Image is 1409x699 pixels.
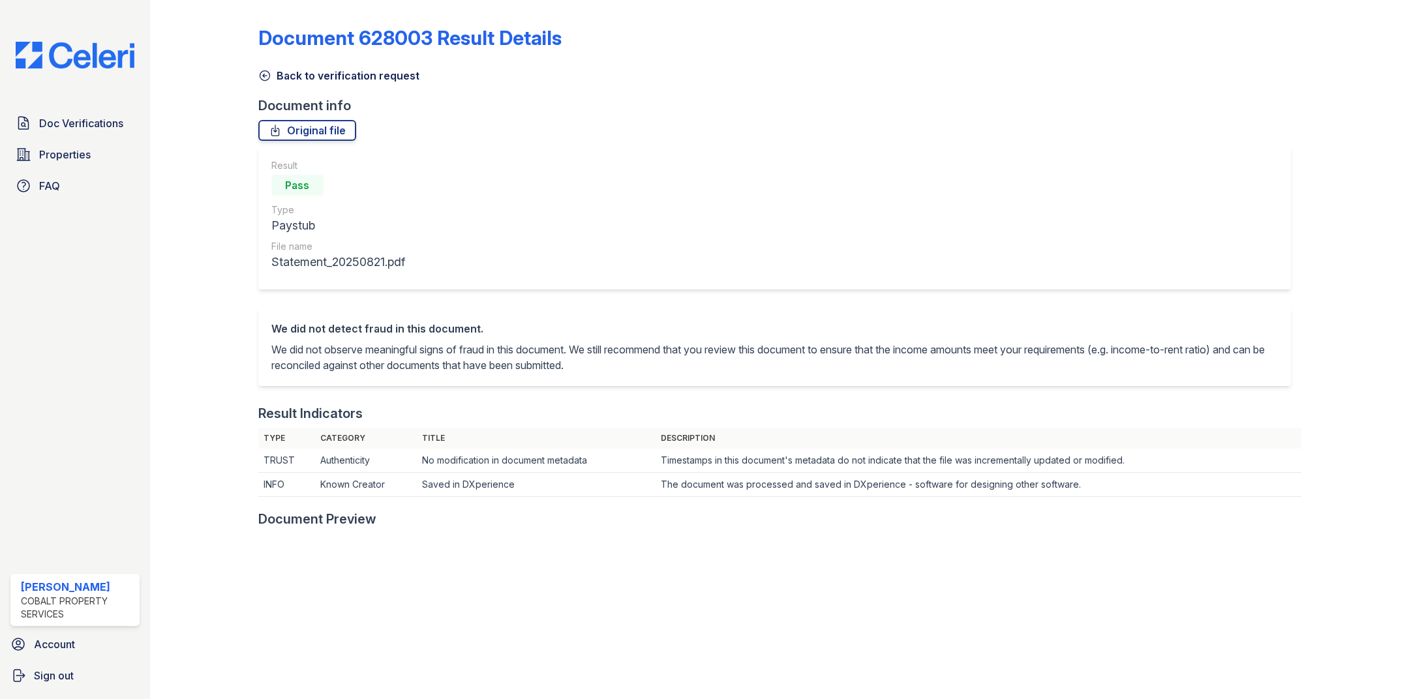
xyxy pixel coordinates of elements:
th: Type [258,428,315,449]
th: Description [656,428,1301,449]
td: Saved in DXperience [417,473,656,497]
div: Cobalt Property Services [21,595,134,621]
td: INFO [258,473,315,497]
div: Document Preview [258,510,376,528]
div: Pass [271,175,324,196]
a: Properties [10,141,140,168]
td: Known Creator [315,473,417,497]
div: We did not detect fraud in this document. [271,321,1278,336]
p: We did not observe meaningful signs of fraud in this document. We still recommend that you review... [271,342,1278,373]
div: File name [271,240,405,253]
th: Category [315,428,417,449]
td: No modification in document metadata [417,449,656,473]
a: Original file [258,120,356,141]
span: Properties [39,147,91,162]
td: Authenticity [315,449,417,473]
a: Doc Verifications [10,110,140,136]
a: Account [5,631,145,657]
th: Title [417,428,656,449]
td: The document was processed and saved in DXperience - software for designing other software. [656,473,1301,497]
div: [PERSON_NAME] [21,579,134,595]
img: CE_Logo_Blue-a8612792a0a2168367f1c8372b55b34899dd931a85d93a1a3d3e32e68fde9ad4.png [5,42,145,68]
div: Result Indicators [258,404,363,423]
a: Back to verification request [258,68,419,83]
div: Document info [258,97,1301,115]
td: TRUST [258,449,315,473]
span: Doc Verifications [39,115,123,131]
div: Result [271,159,405,172]
div: Statement_20250821.pdf [271,253,405,271]
div: Paystub [271,216,405,235]
td: Timestamps in this document's metadata do not indicate that the file was incrementally updated or... [656,449,1301,473]
a: Document 628003 Result Details [258,26,562,50]
span: FAQ [39,178,60,194]
span: Account [34,636,75,652]
span: Sign out [34,668,74,683]
a: FAQ [10,173,140,199]
div: Type [271,203,405,216]
a: Sign out [5,662,145,689]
